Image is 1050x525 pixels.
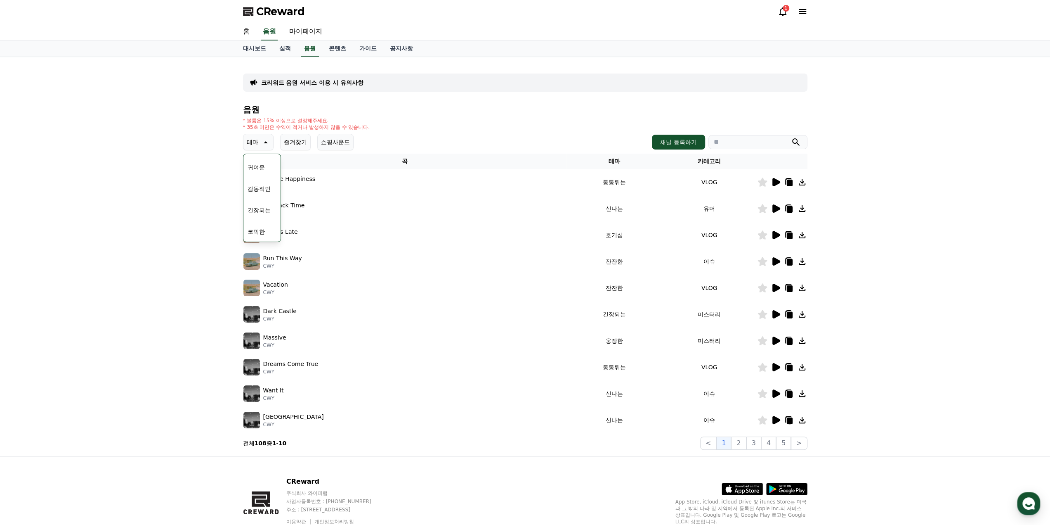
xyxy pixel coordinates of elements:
[566,328,662,354] td: 웅장한
[243,359,260,375] img: music
[263,201,305,210] p: Cat Rack Time
[566,169,662,195] td: 통통튀는
[243,134,274,150] button: 테마
[675,499,807,525] p: App Store, iCloud, iCloud Drive 및 iTunes Store는 미국과 그 밖의 나라 및 지역에서 등록된 Apple Inc.의 서비스 상표입니다. Goo...
[662,169,757,195] td: VLOG
[263,395,284,401] p: CWY
[263,386,284,395] p: Want It
[243,5,305,18] a: CReward
[244,223,268,241] button: 코믹한
[353,41,383,57] a: 가이드
[263,342,286,349] p: CWY
[261,23,278,40] a: 음원
[286,477,387,487] p: CReward
[566,301,662,328] td: 긴장되는
[776,437,791,450] button: 5
[662,154,757,169] th: 카테고리
[243,385,260,402] img: music
[286,490,387,496] p: 주식회사 와이피랩
[273,41,297,57] a: 실적
[244,201,274,219] button: 긴장되는
[383,41,420,57] a: 공지사항
[243,306,260,323] img: music
[280,134,311,150] button: 즐겨찾기
[261,78,363,87] a: 크리워드 음원 서비스 이용 시 유의사항
[286,519,312,525] a: 이용약관
[791,437,807,450] button: >
[127,274,137,281] span: 설정
[761,437,776,450] button: 4
[272,440,276,447] strong: 1
[566,354,662,380] td: 통통튀는
[662,407,757,433] td: 이슈
[662,248,757,275] td: 이슈
[700,437,716,450] button: <
[243,253,260,270] img: music
[263,210,305,216] p: CWY
[278,440,286,447] strong: 10
[662,380,757,407] td: 이슈
[244,158,268,176] button: 귀여운
[263,307,297,316] p: Dark Castle
[243,280,260,296] img: music
[778,7,788,17] a: 1
[286,498,387,505] p: 사업자등록번호 : [PHONE_NUMBER]
[731,437,746,450] button: 2
[106,262,158,283] a: 설정
[317,134,354,150] button: 쇼핑사운드
[2,262,54,283] a: 홈
[54,262,106,283] a: 대화
[783,5,789,12] div: 1
[236,23,256,40] a: 홈
[243,154,566,169] th: 곡
[244,180,274,198] button: 감동적인
[263,280,288,289] p: Vacation
[746,437,761,450] button: 3
[263,289,288,296] p: CWY
[263,263,302,269] p: CWY
[566,380,662,407] td: 신나는
[314,519,354,525] a: 개인정보처리방침
[236,41,273,57] a: 대시보드
[243,412,260,428] img: music
[662,195,757,222] td: 유머
[263,360,319,368] p: Dreams Come True
[566,248,662,275] td: 잔잔한
[243,117,370,124] p: * 볼륨은 15% 이상으로 설정해주세요.
[26,274,31,281] span: 홈
[255,440,267,447] strong: 108
[263,175,316,183] p: A Little Happiness
[263,368,319,375] p: CWY
[243,439,287,447] p: 전체 중 -
[652,135,705,150] button: 채널 등록하기
[322,41,353,57] a: 콘텐츠
[716,437,731,450] button: 1
[76,275,85,281] span: 대화
[662,222,757,248] td: VLOG
[566,222,662,248] td: 호기심
[263,254,302,263] p: Run This Way
[243,105,807,114] h4: 음원
[263,421,324,428] p: CWY
[243,333,260,349] img: music
[662,354,757,380] td: VLOG
[566,195,662,222] td: 신나는
[566,154,662,169] th: 테마
[286,506,387,513] p: 주소 : [STREET_ADDRESS]
[662,275,757,301] td: VLOG
[243,124,370,131] p: * 35초 미만은 수익이 적거나 발생하지 않을 수 있습니다.
[263,413,324,421] p: [GEOGRAPHIC_DATA]
[247,136,258,148] p: 테마
[256,5,305,18] span: CReward
[263,316,297,322] p: CWY
[662,301,757,328] td: 미스터리
[566,275,662,301] td: 잔잔한
[566,407,662,433] td: 신나는
[263,333,286,342] p: Massive
[301,41,319,57] a: 음원
[662,328,757,354] td: 미스터리
[263,183,316,190] p: CWY
[283,23,329,40] a: 마이페이지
